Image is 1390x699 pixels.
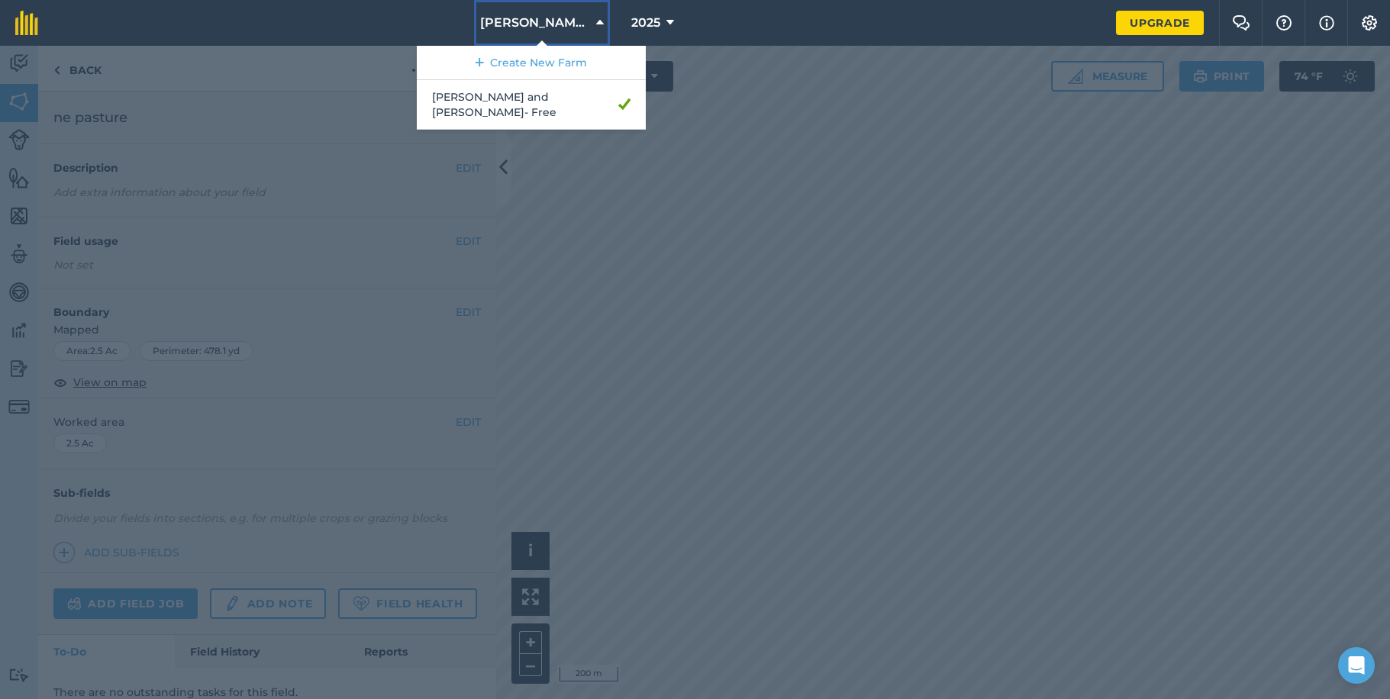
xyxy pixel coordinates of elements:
[15,11,38,35] img: fieldmargin Logo
[1319,14,1334,32] img: svg+xml;base64,PHN2ZyB4bWxucz0iaHR0cDovL3d3dy53My5vcmcvMjAwMC9zdmciIHdpZHRoPSIxNyIgaGVpZ2h0PSIxNy...
[1275,15,1293,31] img: A question mark icon
[1360,15,1379,31] img: A cog icon
[480,14,590,32] span: [PERSON_NAME] and [PERSON_NAME]
[631,14,660,32] span: 2025
[417,46,646,80] a: Create New Farm
[417,80,646,130] a: [PERSON_NAME] and [PERSON_NAME]- Free
[1116,11,1204,35] a: Upgrade
[1232,15,1250,31] img: Two speech bubbles overlapping with the left bubble in the forefront
[1338,647,1375,684] div: Open Intercom Messenger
